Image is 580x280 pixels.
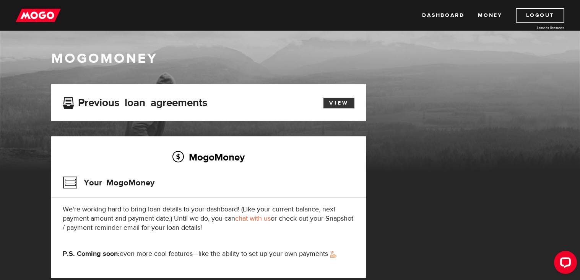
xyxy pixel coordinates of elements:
a: chat with us [235,214,271,223]
p: We're working hard to bring loan details to your dashboard! (Like your current balance, next paym... [63,205,354,233]
img: strong arm emoji [330,251,336,258]
h1: MogoMoney [51,51,529,67]
strong: P.S. Coming soon: [63,249,120,258]
h2: MogoMoney [63,149,354,165]
a: Money [478,8,502,23]
a: Dashboard [422,8,464,23]
p: even more cool features—like the ability to set up your own payments [63,249,354,259]
h3: Previous loan agreements [63,97,207,106]
a: Logout [516,8,564,23]
a: Lender licences [507,25,564,31]
a: View [323,98,354,108]
img: mogo_logo-11ee424be714fa7cbb0f0f49df9e16ec.png [16,8,61,23]
h3: Your MogoMoney [63,173,154,193]
iframe: LiveChat chat widget [548,248,580,280]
